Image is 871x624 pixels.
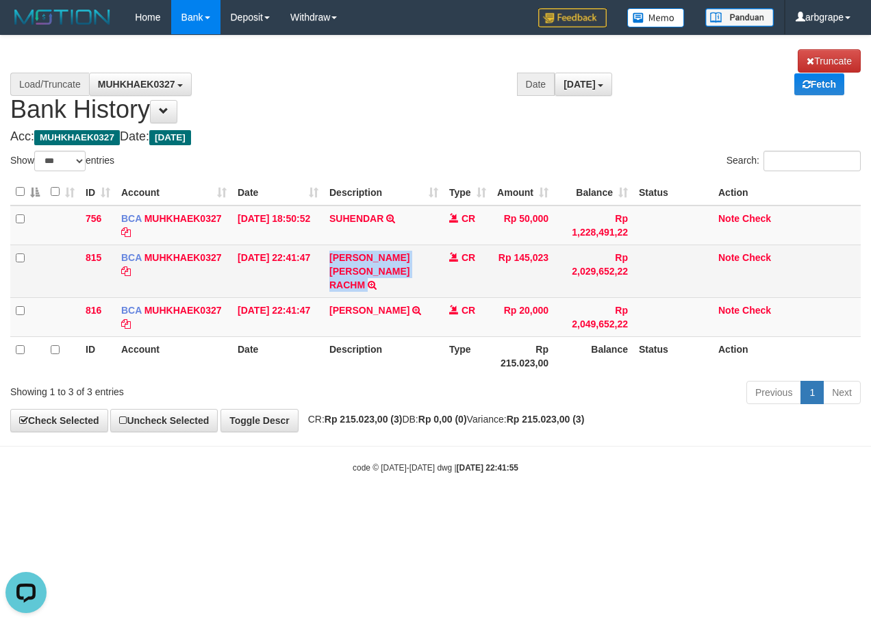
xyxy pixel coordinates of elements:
span: [DATE] [149,130,191,145]
a: [PERSON_NAME] [PERSON_NAME] RACHM [329,252,409,290]
span: 756 [86,213,101,224]
select: Showentries [34,151,86,171]
a: Copy MUHKHAEK0327 to clipboard [121,319,131,329]
img: Button%20Memo.svg [627,8,685,27]
td: Rp 1,228,491,22 [554,205,633,245]
input: Search: [763,151,861,171]
td: [DATE] 22:41:47 [232,297,324,336]
span: CR [462,252,475,263]
h1: Bank History [10,49,861,123]
th: Type: activate to sort column ascending [444,179,492,205]
a: Toggle Descr [220,409,299,432]
span: MUHKHAEK0327 [98,79,175,90]
a: Copy MUHKHAEK0327 to clipboard [121,266,131,277]
td: Rp 2,029,652,22 [554,245,633,297]
strong: Rp 0,00 (0) [418,414,467,425]
a: Note [718,305,740,316]
td: Rp 2,049,652,22 [554,297,633,336]
span: CR [462,305,475,316]
div: Showing 1 to 3 of 3 entries [10,379,353,399]
td: Rp 20,000 [492,297,554,336]
a: Uncheck Selected [110,409,218,432]
a: Copy MUHKHAEK0327 to clipboard [121,227,131,238]
span: CR [462,213,475,224]
span: BCA [121,305,142,316]
a: MUHKHAEK0327 [144,213,222,224]
span: CR: DB: Variance: [301,414,585,425]
td: [DATE] 18:50:52 [232,205,324,245]
th: Amount: activate to sort column ascending [492,179,554,205]
th: ID: activate to sort column ascending [80,179,116,205]
td: Rp 145,023 [492,245,554,297]
small: code © [DATE]-[DATE] dwg | [353,463,518,473]
label: Show entries [10,151,114,171]
th: Description [324,336,444,375]
a: Note [718,252,740,263]
th: Account: activate to sort column ascending [116,179,232,205]
span: BCA [121,252,142,263]
th: : activate to sort column descending [10,179,45,205]
a: Truncate [798,49,861,73]
th: Description: activate to sort column ascending [324,179,444,205]
h4: Acc: Date: [10,130,861,144]
button: [DATE] [555,73,612,96]
a: Note [718,213,740,224]
label: Search: [727,151,861,171]
a: [PERSON_NAME] [329,305,409,316]
a: MUHKHAEK0327 [144,305,222,316]
th: Action [713,336,861,375]
th: Date [232,336,324,375]
th: ID [80,336,116,375]
span: 815 [86,252,101,263]
td: Rp 50,000 [492,205,554,245]
th: Date: activate to sort column ascending [232,179,324,205]
span: BCA [121,213,142,224]
button: Open LiveChat chat widget [5,5,47,47]
strong: Rp 215.023,00 (3) [325,414,403,425]
strong: Rp 215.023,00 (3) [507,414,585,425]
span: MUHKHAEK0327 [34,130,120,145]
a: Next [823,381,861,404]
div: Date [517,73,555,96]
strong: [DATE] 22:41:55 [457,463,518,473]
th: Balance [554,336,633,375]
th: Action [713,179,861,205]
span: [DATE] [564,79,595,90]
th: Account [116,336,232,375]
th: Status [633,336,713,375]
th: : activate to sort column ascending [45,179,80,205]
th: Balance: activate to sort column ascending [554,179,633,205]
div: Load/Truncate [10,73,89,96]
a: Check [742,213,771,224]
img: Feedback.jpg [538,8,607,27]
span: 816 [86,305,101,316]
img: MOTION_logo.png [10,7,114,27]
img: panduan.png [705,8,774,27]
a: Fetch [794,73,844,95]
button: MUHKHAEK0327 [89,73,192,96]
a: Previous [746,381,801,404]
a: SUHENDAR [329,213,383,224]
a: MUHKHAEK0327 [144,252,222,263]
th: Status [633,179,713,205]
th: Type [444,336,492,375]
a: Check [742,252,771,263]
a: 1 [800,381,824,404]
a: Check [742,305,771,316]
td: [DATE] 22:41:47 [232,245,324,297]
th: Rp 215.023,00 [492,336,554,375]
a: Check Selected [10,409,108,432]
